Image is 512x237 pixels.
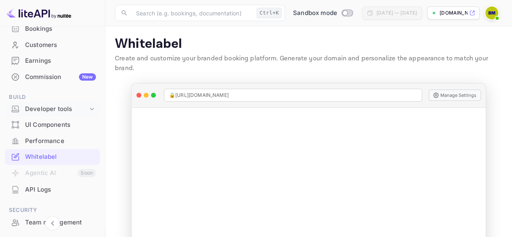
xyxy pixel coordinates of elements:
a: Customers [5,37,100,52]
a: Team management [5,215,100,230]
div: Switch to Production mode [290,9,356,18]
p: Whitelabel [115,36,502,52]
span: Security [5,206,100,215]
div: Bookings [25,24,96,34]
a: Performance [5,133,100,148]
div: UI Components [5,117,100,133]
div: Bookings [5,21,100,37]
input: Search (e.g. bookings, documentation) [131,5,253,21]
p: Create and customize your branded booking platform. Generate your domain and personalize the appe... [115,54,502,73]
a: Bookings [5,21,100,36]
div: Team management [5,215,100,231]
div: Developer tools [25,105,88,114]
a: CommissionNew [5,69,100,84]
div: [DATE] — [DATE] [376,9,417,17]
div: Earnings [5,53,100,69]
div: Performance [25,137,96,146]
div: CommissionNew [5,69,100,85]
div: Ctrl+K [257,8,282,18]
img: LiteAPI logo [6,6,71,19]
div: Team management [25,218,96,227]
div: Developer tools [5,102,100,116]
div: Customers [5,37,100,53]
div: Customers [25,41,96,50]
div: API Logs [25,185,96,194]
div: New [79,73,96,81]
div: Performance [5,133,100,149]
a: Earnings [5,53,100,68]
a: UI Components [5,117,100,132]
img: Brenda Mutevera [485,6,498,19]
a: API Logs [5,182,100,197]
div: Earnings [25,56,96,66]
span: 🔒 [URL][DOMAIN_NAME] [169,92,229,99]
a: Whitelabel [5,149,100,164]
div: Whitelabel [25,152,96,162]
span: Build [5,93,100,102]
p: [DOMAIN_NAME] [440,9,467,17]
span: Sandbox mode [293,9,337,18]
div: UI Components [25,120,96,130]
div: Commission [25,73,96,82]
div: Whitelabel [5,149,100,165]
button: Collapse navigation [45,216,60,231]
button: Manage Settings [429,90,481,101]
